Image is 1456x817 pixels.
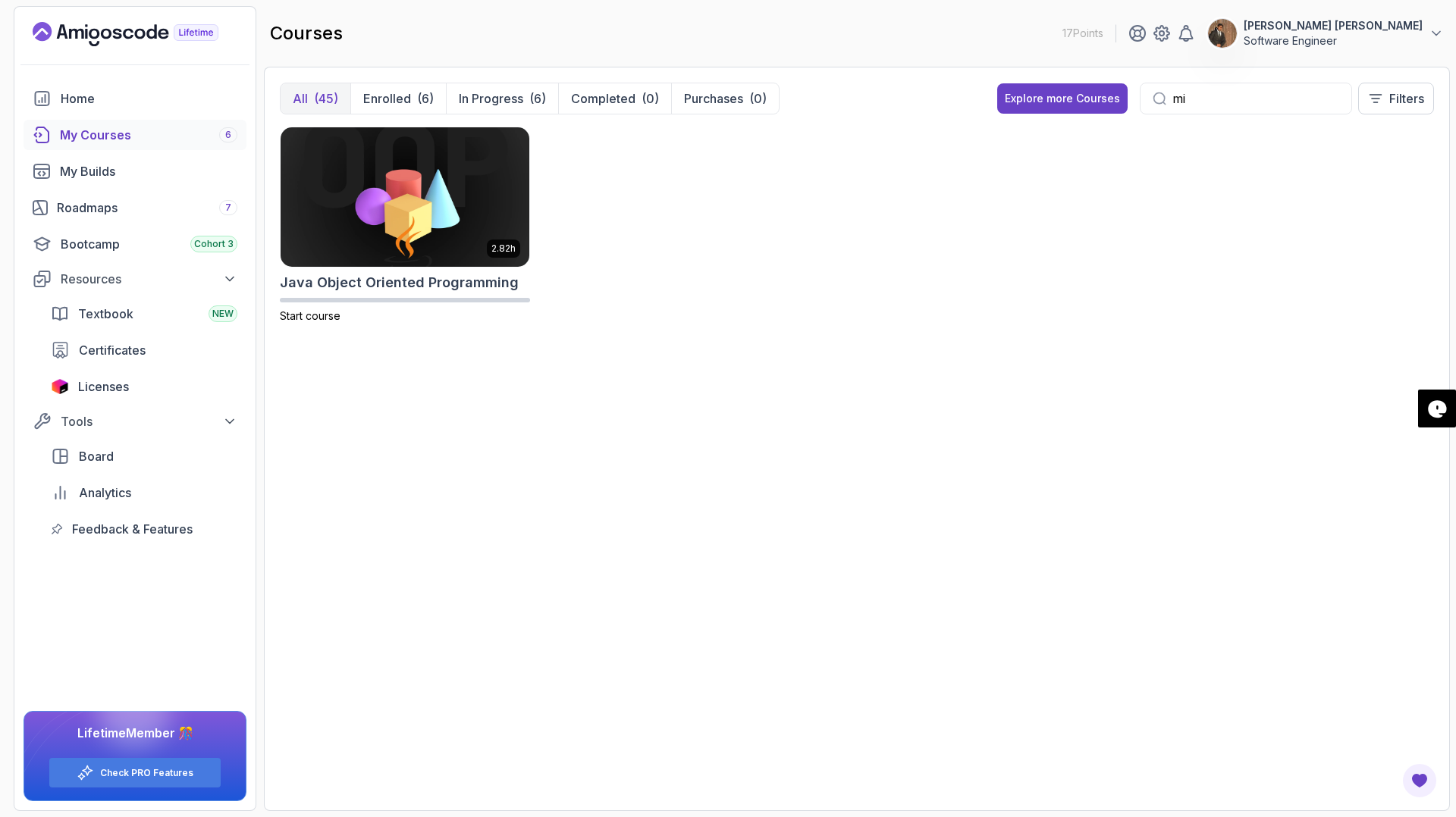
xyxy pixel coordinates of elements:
span: Start course [280,309,340,322]
button: Enrolled(6) [350,83,446,114]
p: In Progress [459,89,523,108]
a: builds [24,156,246,186]
div: (6) [417,89,434,108]
button: Resources [24,265,246,293]
div: My Courses [60,126,237,144]
div: Tools [61,412,237,430]
span: Feedback & Features [72,520,193,538]
button: All(45) [281,83,350,114]
a: certificates [42,335,246,365]
p: [PERSON_NAME] [PERSON_NAME] [1244,18,1423,33]
div: (6) [529,89,546,108]
a: Landing page [33,22,253,46]
div: (0) [749,89,767,108]
p: 2.82h [491,243,516,255]
a: roadmaps [24,193,246,223]
a: home [24,83,246,114]
p: Completed [571,89,635,108]
button: Completed(0) [558,83,671,114]
a: Check PRO Features [100,767,193,779]
button: Open Feedback Button [1401,762,1438,799]
div: Home [61,89,237,108]
div: Explore more Courses [1005,91,1120,106]
span: NEW [212,308,234,320]
span: Textbook [78,305,133,323]
h2: courses [270,21,343,45]
div: Roadmaps [57,199,237,217]
span: 7 [225,202,231,214]
button: Check PRO Features [49,757,221,788]
span: Board [79,447,114,465]
p: All [293,89,308,108]
span: Licenses [78,377,129,396]
p: Software Engineer [1244,33,1423,49]
button: Purchases(0) [671,83,779,114]
img: Java Object Oriented Programming card [281,127,529,267]
a: analytics [42,477,246,508]
p: Enrolled [363,89,411,108]
h2: Java Object Oriented Programming [280,272,519,293]
a: board [42,441,246,471]
span: Analytics [79,484,131,502]
p: 17 Points [1062,26,1103,41]
p: Purchases [684,89,743,108]
a: licenses [42,371,246,402]
div: My Builds [60,162,237,180]
button: Tools [24,408,246,435]
a: bootcamp [24,229,246,259]
span: Cohort 3 [194,238,234,250]
a: courses [24,120,246,150]
div: (45) [314,89,338,108]
img: user profile image [1208,19,1237,48]
span: Certificates [79,341,146,359]
button: Filters [1358,83,1434,114]
p: Filters [1389,89,1424,108]
a: textbook [42,299,246,329]
div: Bootcamp [61,235,237,253]
div: Resources [61,270,237,288]
div: (0) [642,89,659,108]
button: user profile image[PERSON_NAME] [PERSON_NAME]Software Engineer [1207,18,1444,49]
button: Explore more Courses [997,83,1128,114]
img: jetbrains icon [51,379,69,394]
span: 6 [225,129,231,141]
a: feedback [42,514,246,544]
input: Search... [1172,89,1339,108]
button: In Progress(6) [446,83,558,114]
